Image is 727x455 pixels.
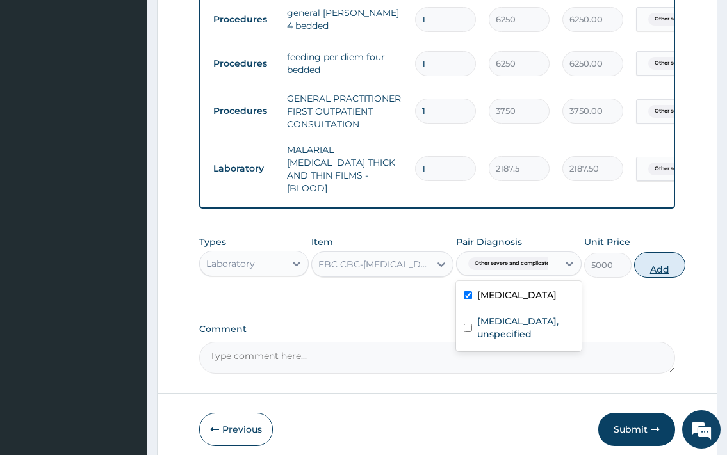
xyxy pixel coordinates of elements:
[6,312,244,356] textarea: Type your message and hit 'Enter'
[318,258,432,271] div: FBC CBC-[MEDICAL_DATA] (HAEMOGRAM) - [BLOOD]
[598,413,675,446] button: Submit
[281,44,409,83] td: feeding per diem four bedded
[281,137,409,201] td: MALARIAL [MEDICAL_DATA] THICK AND THIN FILMS - [BLOOD]
[477,315,574,340] label: [MEDICAL_DATA], unspecified
[74,142,177,271] span: We're online!
[24,64,52,96] img: d_794563401_company_1708531726252_794563401
[468,257,569,270] span: Other severe and complicated P...
[207,157,281,180] td: Laboratory
[584,235,630,248] label: Unit Price
[207,52,281,76] td: Procedures
[311,235,333,248] label: Item
[281,86,409,137] td: GENERAL PRACTITIONER FIRST OUTPATIENT CONSULTATION
[207,8,281,31] td: Procedures
[199,237,226,248] label: Types
[456,235,522,248] label: Pair Diagnosis
[67,72,215,88] div: Chat with us now
[477,289,557,301] label: [MEDICAL_DATA]
[206,257,255,270] div: Laboratory
[207,99,281,123] td: Procedures
[199,324,674,335] label: Comment
[210,6,241,37] div: Minimize live chat window
[199,413,273,446] button: Previous
[634,252,685,278] button: Add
